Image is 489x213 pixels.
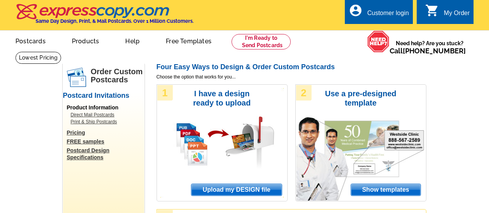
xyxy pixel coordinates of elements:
[191,184,282,196] a: Upload my DESIGN file
[403,47,466,55] a: [PHONE_NUMBER]
[71,111,140,118] a: Direct Mail Postcards
[67,129,144,136] a: Pricing
[71,118,140,125] a: Print & Ship Postcards
[113,31,152,49] a: Help
[3,31,58,49] a: Postcards
[15,9,194,24] a: Same Day Design, Print, & Mail Postcards. Over 1 Million Customers.
[67,104,119,111] span: Product Information
[367,31,390,53] img: help
[157,73,426,80] span: Choose the option that works for you...
[91,68,144,84] h1: Order Custom Postcards
[63,92,144,100] h2: Postcard Invitations
[296,85,312,101] div: 2
[349,9,409,18] a: account_circle Customer login
[157,63,426,72] h2: Four Easy Ways to Design & Order Custom Postcards
[425,9,470,18] a: shopping_cart My Order
[60,31,112,49] a: Products
[153,31,224,49] a: Free Templates
[67,147,144,161] a: Postcard Design Specifications
[67,138,144,145] a: FREE samples
[349,3,363,17] i: account_circle
[321,89,400,107] h3: Use a pre-designed template
[425,3,439,17] i: shopping_cart
[351,184,421,196] a: Show templates
[390,47,466,55] span: Call
[367,10,409,20] div: Customer login
[36,18,194,24] h4: Same Day Design, Print, & Mail Postcards. Over 1 Million Customers.
[67,68,86,87] img: postcards.png
[182,89,262,107] h3: I have a design ready to upload
[390,39,470,55] span: Need help? Are you stuck?
[444,10,470,20] div: My Order
[157,85,173,101] div: 1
